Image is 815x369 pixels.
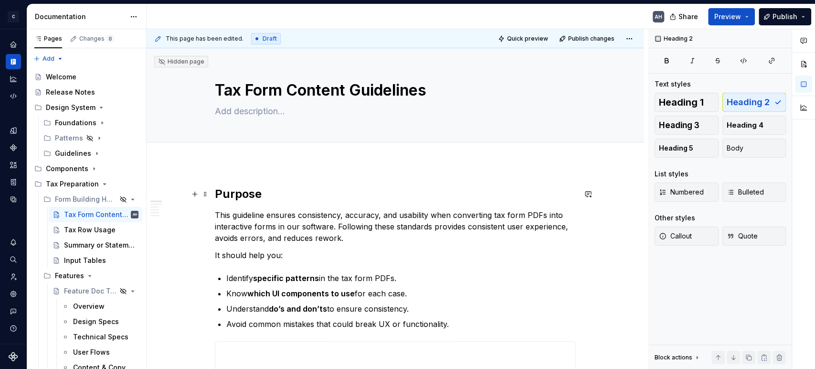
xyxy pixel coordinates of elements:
[655,183,719,202] button: Numbered
[727,143,743,153] span: Body
[6,157,21,173] a: Assets
[659,98,704,107] span: Heading 1
[64,240,137,250] div: Summary or Statement Attached
[655,213,695,223] div: Other styles
[6,174,21,190] div: Storybook stories
[64,210,129,219] div: Tax Form Content Guidelines
[49,283,142,299] a: Feature Doc Template
[6,286,21,302] a: Settings
[40,192,142,207] div: Form Building Handbook
[6,54,21,69] a: Documentation
[714,12,741,22] span: Preview
[659,187,704,197] span: Numbered
[133,210,137,219] div: AH
[727,187,764,197] span: Bulleted
[49,238,142,253] a: Summary or Statement Attached
[31,100,142,115] div: Design System
[655,351,701,364] div: Block actions
[722,139,786,158] button: Body
[49,222,142,238] a: Tax Row Usage
[64,286,116,296] div: Feature Doc Template
[665,8,704,25] button: Share
[6,88,21,104] a: Code automation
[46,179,99,189] div: Tax Preparation
[727,120,763,130] span: Heading 4
[659,120,699,130] span: Heading 3
[655,116,719,135] button: Heading 3
[659,143,693,153] span: Heading 5
[655,139,719,158] button: Heading 5
[46,164,88,174] div: Components
[73,332,128,342] div: Technical Specs
[2,6,25,27] button: C
[722,227,786,246] button: Quote
[659,231,692,241] span: Callout
[79,35,114,43] div: Changes
[507,35,548,43] span: Quick preview
[655,169,688,179] div: List styles
[226,288,576,299] p: Know for each case.
[40,115,142,130] div: Foundations
[58,345,142,360] a: User Flows
[6,235,21,250] button: Notifications
[708,8,755,25] button: Preview
[727,231,758,241] span: Quote
[73,317,119,326] div: Design Specs
[253,273,319,283] strong: specific patterns
[495,32,552,45] button: Quick preview
[58,329,142,345] a: Technical Specs
[6,304,21,319] button: Contact support
[55,195,116,204] div: Form Building Handbook
[247,289,355,298] strong: which UI components to use
[9,352,18,361] svg: Supernova Logo
[226,303,576,315] p: Understand to ensure consistency.
[34,35,62,43] div: Pages
[31,52,66,65] button: Add
[31,161,142,176] div: Components
[46,87,95,97] div: Release Notes
[6,252,21,267] button: Search ⌘K
[58,314,142,329] a: Design Specs
[31,69,142,85] a: Welcome
[31,85,142,100] a: Release Notes
[49,207,142,222] a: Tax Form Content GuidelinesAH
[556,32,619,45] button: Publish changes
[773,12,797,22] span: Publish
[215,209,576,244] p: This guideline ensures consistency, accuracy, and usability when converting tax form PDFs into in...
[226,318,576,330] p: Avoid common mistakes that could break UX or functionality.
[655,227,719,246] button: Callout
[6,269,21,284] a: Invite team
[64,256,106,265] div: Input Tables
[6,37,21,52] div: Home
[55,133,83,143] div: Patterns
[42,55,54,63] span: Add
[6,140,21,155] a: Components
[215,250,576,261] p: It should help you:
[6,123,21,138] a: Design tokens
[46,72,76,82] div: Welcome
[40,268,142,283] div: Features
[73,302,105,311] div: Overview
[678,12,698,22] span: Share
[73,347,110,357] div: User Flows
[31,176,142,192] div: Tax Preparation
[46,103,95,112] div: Design System
[6,71,21,87] a: Analytics
[40,146,142,161] div: Guidelines
[58,299,142,314] a: Overview
[40,130,142,146] div: Patterns
[49,253,142,268] a: Input Tables
[55,149,91,158] div: Guidelines
[655,13,662,21] div: AH
[55,118,96,128] div: Foundations
[55,271,84,281] div: Features
[6,192,21,207] div: Data sources
[269,304,327,314] strong: do’s and don’ts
